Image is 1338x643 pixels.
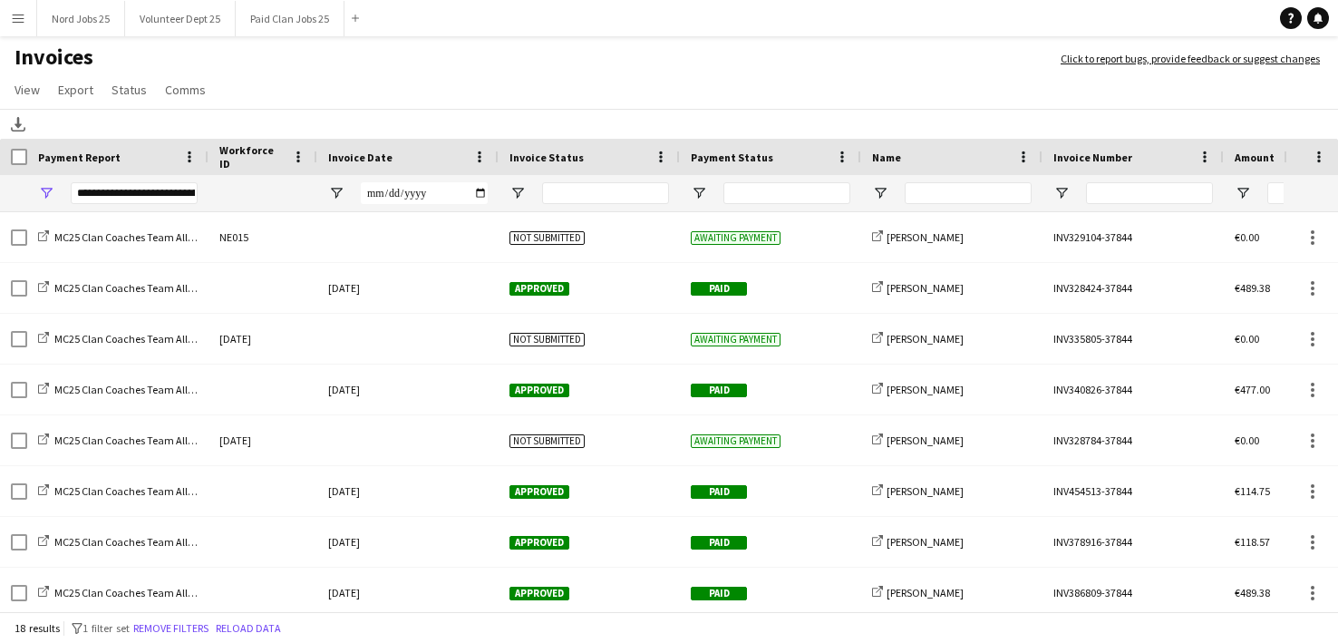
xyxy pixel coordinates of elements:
span: MC25 Clan Coaches Team All Shows [54,383,219,396]
div: INV340826-37844 [1042,365,1224,414]
span: Export [58,82,93,98]
div: [DATE] [317,466,499,516]
input: Invoice Status Filter Input [542,182,669,204]
span: Paid [691,587,747,600]
a: Export [51,78,101,102]
button: Remove filters [130,619,212,638]
a: MC25 Clan Coaches Team All Shows [38,484,219,498]
span: [PERSON_NAME] [887,383,964,396]
span: Not submitted [509,231,585,245]
input: Invoice Date Filter Input [361,182,488,204]
div: [DATE] [317,263,499,313]
button: Open Filter Menu [509,185,526,201]
span: [PERSON_NAME] [887,434,964,447]
span: Name [872,151,901,164]
span: Paid [691,536,747,550]
div: [DATE] [317,517,499,567]
span: Approved [509,282,569,296]
button: Open Filter Menu [1053,185,1070,201]
a: View [7,78,47,102]
app-action-btn: Download [7,113,29,135]
span: Approved [509,384,569,397]
span: €0.00 [1235,332,1259,346]
div: INV328424-37844 [1042,263,1224,313]
span: Awaiting payment [691,333,780,346]
div: [DATE] [317,365,499,414]
span: [PERSON_NAME] [887,281,964,295]
span: Not submitted [509,434,585,448]
div: INV378916-37844 [1042,517,1224,567]
span: Invoice Number [1053,151,1132,164]
span: Status [111,82,147,98]
a: MC25 Clan Coaches Team All Shows [38,586,219,599]
a: MC25 Clan Coaches Team All Shows [38,332,219,346]
span: Payment Report [38,151,121,164]
span: Workforce ID [219,143,285,170]
span: Approved [509,485,569,499]
a: Click to report bugs, provide feedback or suggest changes [1061,51,1320,67]
span: €114.75 [1235,484,1270,498]
button: Volunteer Dept 25 [125,1,236,36]
span: Approved [509,587,569,600]
input: Name Filter Input [905,182,1032,204]
span: Comms [165,82,206,98]
span: Not submitted [509,333,585,346]
span: Payment Status [691,151,773,164]
span: €489.38 [1235,281,1270,295]
span: Amount [1235,151,1275,164]
span: Paid [691,282,747,296]
span: MC25 Clan Coaches Team All Shows [54,281,219,295]
span: [PERSON_NAME] [887,586,964,599]
div: INV328784-37844 [1042,415,1224,465]
button: Open Filter Menu [38,185,54,201]
div: INV386809-37844 [1042,568,1224,618]
div: INV329104-37844 [1042,212,1224,262]
span: MC25 Clan Coaches Team All Shows [54,484,219,498]
a: Status [104,78,154,102]
span: 1 filter set [82,621,130,635]
span: Invoice Status [509,151,584,164]
button: Paid Clan Jobs 25 [236,1,344,36]
span: MC25 Clan Coaches Team All Shows [54,535,219,549]
span: Approved [509,536,569,550]
span: [PERSON_NAME] [887,484,964,498]
a: MC25 Clan Coaches Team All Shows [38,535,219,549]
div: NE015 [208,212,317,262]
button: Open Filter Menu [872,185,888,201]
a: MC25 Clan Coaches Team All Shows [38,281,219,295]
span: Awaiting payment [691,231,780,245]
a: MC25 Clan Coaches Team All Shows [38,434,219,447]
span: Invoice Date [328,151,393,164]
input: Invoice Number Filter Input [1086,182,1213,204]
div: [DATE] [317,568,499,618]
button: Nord Jobs 25 [37,1,125,36]
span: MC25 Clan Coaches Team All Shows [54,434,219,447]
span: Awaiting payment [691,434,780,448]
button: Open Filter Menu [691,185,707,201]
span: €118.57 [1235,535,1270,549]
button: Open Filter Menu [1235,185,1251,201]
a: MC25 Clan Coaches Team All Shows [38,383,219,396]
div: INV335805-37844 [1042,314,1224,364]
a: Comms [158,78,213,102]
button: Reload data [212,619,285,638]
span: [PERSON_NAME] [887,230,964,244]
span: [PERSON_NAME] [887,535,964,549]
span: View [15,82,40,98]
span: €489.38 [1235,586,1270,599]
span: MC25 Clan Coaches Team All Shows [54,586,219,599]
button: Open Filter Menu [328,185,344,201]
span: Paid [691,384,747,397]
span: €0.00 [1235,230,1259,244]
span: [PERSON_NAME] [887,332,964,346]
div: [DATE] [208,314,317,364]
span: €477.00 [1235,383,1270,396]
span: Paid [691,485,747,499]
div: [DATE] [208,415,317,465]
span: MC25 Clan Coaches Team All Shows [54,332,219,346]
span: €0.00 [1235,434,1259,447]
div: INV454513-37844 [1042,466,1224,516]
span: MC25 Clan Coaches Team All Shows [54,230,219,244]
a: MC25 Clan Coaches Team All Shows [38,230,219,244]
